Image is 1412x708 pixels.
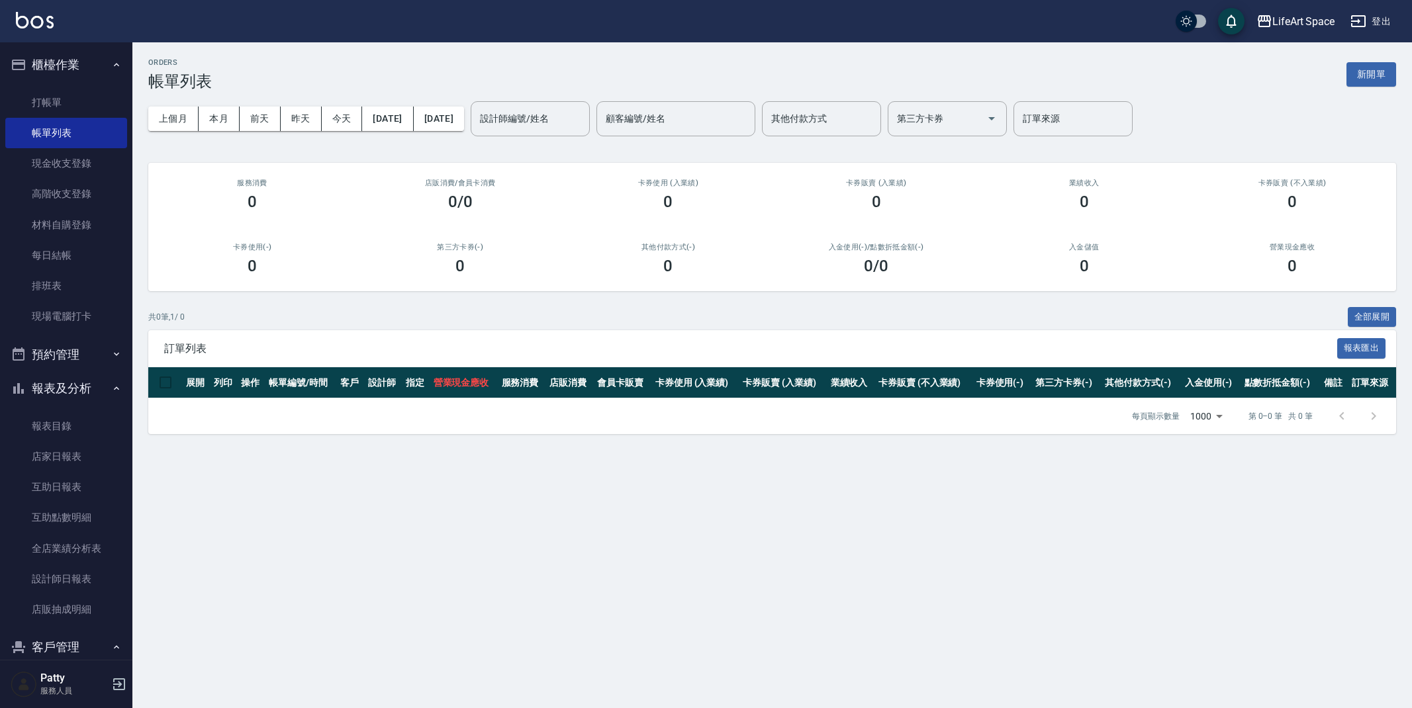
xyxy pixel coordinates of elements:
th: 操作 [238,367,265,398]
a: 高階收支登錄 [5,179,127,209]
th: 會員卡販賣 [594,367,652,398]
a: 打帳單 [5,87,127,118]
th: 卡券販賣 (不入業績) [875,367,973,398]
h2: 店販消費 /會員卡消費 [372,179,548,187]
h2: 卡券販賣 (入業績) [788,179,964,187]
button: Open [981,108,1002,129]
a: 現場電腦打卡 [5,301,127,332]
h2: 卡券使用 (入業績) [580,179,756,187]
th: 其他付款方式(-) [1102,367,1181,398]
button: 昨天 [281,107,322,131]
th: 入金使用(-) [1182,367,1241,398]
h3: 0 [663,193,673,211]
button: [DATE] [414,107,464,131]
th: 列印 [211,367,238,398]
h3: 0 [1080,257,1089,275]
th: 訂單來源 [1348,367,1396,398]
p: 服務人員 [40,685,108,697]
th: 卡券販賣 (入業績) [739,367,827,398]
h2: 入金儲值 [996,243,1172,251]
a: 報表目錄 [5,411,127,441]
a: 新開單 [1346,67,1396,80]
th: 服務消費 [498,367,546,398]
th: 卡券使用 (入業績) [652,367,739,398]
button: save [1218,8,1245,34]
th: 第三方卡券(-) [1032,367,1102,398]
button: 本月 [199,107,240,131]
a: 店家日報表 [5,441,127,472]
a: 全店業績分析表 [5,533,127,564]
p: 每頁顯示數量 [1132,410,1180,422]
h5: Patty [40,672,108,685]
th: 備註 [1321,367,1348,398]
button: 客戶管理 [5,630,127,664]
h3: 帳單列表 [148,72,212,91]
h3: 0 [1080,193,1089,211]
img: Person [11,671,37,697]
h3: 0 [1288,193,1297,211]
th: 客戶 [337,367,365,398]
th: 設計師 [365,367,402,398]
h3: 服務消費 [164,179,340,187]
button: [DATE] [362,107,413,131]
h2: 卡券使用(-) [164,243,340,251]
button: 報表匯出 [1337,338,1386,359]
h3: 0/0 [448,193,473,211]
a: 店販抽成明細 [5,594,127,625]
a: 每日結帳 [5,240,127,271]
th: 指定 [402,367,430,398]
div: 1000 [1185,398,1227,434]
a: 排班表 [5,271,127,301]
a: 材料自購登錄 [5,210,127,240]
th: 點數折抵金額(-) [1241,367,1321,398]
h2: 第三方卡券(-) [372,243,548,251]
h3: 0 [248,257,257,275]
h2: 其他付款方式(-) [580,243,756,251]
button: 登出 [1345,9,1396,34]
a: 現金收支登錄 [5,148,127,179]
th: 帳單編號/時間 [265,367,337,398]
h2: 業績收入 [996,179,1172,187]
button: 櫃檯作業 [5,48,127,82]
h3: 0 [248,193,257,211]
h2: 入金使用(-) /點數折抵金額(-) [788,243,964,251]
a: 互助日報表 [5,472,127,502]
a: 報表匯出 [1337,341,1386,354]
a: 互助點數明細 [5,502,127,533]
button: 全部展開 [1348,307,1397,328]
h3: 0 [1288,257,1297,275]
h2: 卡券販賣 (不入業績) [1204,179,1380,187]
h3: 0 [872,193,881,211]
img: Logo [16,12,54,28]
th: 業績收入 [827,367,875,398]
button: 上個月 [148,107,199,131]
h3: 0 /0 [864,257,888,275]
button: 預約管理 [5,337,127,372]
p: 共 0 筆, 1 / 0 [148,311,185,323]
button: 今天 [322,107,363,131]
a: 帳單列表 [5,118,127,148]
h3: 0 [663,257,673,275]
button: 報表及分析 [5,371,127,406]
button: 新開單 [1346,62,1396,87]
th: 卡券使用(-) [973,367,1033,398]
span: 訂單列表 [164,342,1337,355]
th: 營業現金應收 [430,367,498,398]
div: LifeArt Space [1272,13,1335,30]
a: 設計師日報表 [5,564,127,594]
button: LifeArt Space [1251,8,1340,35]
h2: 營業現金應收 [1204,243,1380,251]
button: 前天 [240,107,281,131]
p: 第 0–0 筆 共 0 筆 [1248,410,1313,422]
h2: ORDERS [148,58,212,67]
th: 店販消費 [546,367,594,398]
th: 展開 [183,367,211,398]
h3: 0 [455,257,465,275]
